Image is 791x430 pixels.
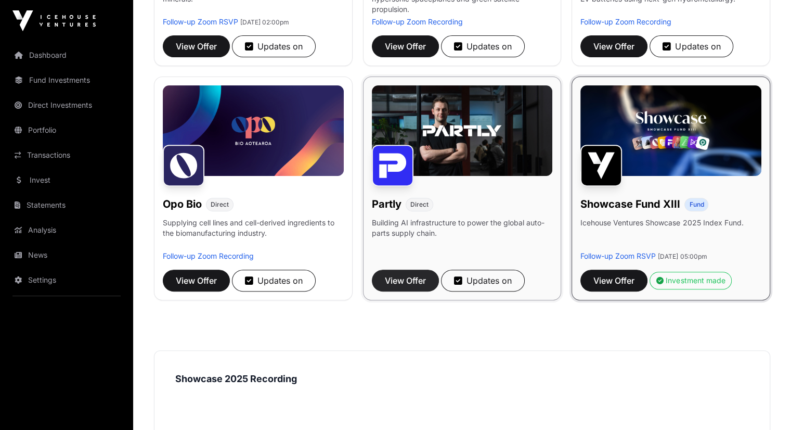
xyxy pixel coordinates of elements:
a: Follow-up Zoom Recording [163,251,254,260]
span: Direct [410,200,429,209]
a: Fund Investments [8,69,125,92]
span: View Offer [176,274,217,287]
iframe: Chat Widget [739,380,791,430]
div: Updates on [663,40,720,53]
button: Investment made [650,272,732,289]
span: Direct [211,200,229,209]
button: Updates on [650,35,733,57]
a: Statements [8,194,125,217]
img: Partly [372,145,413,186]
button: Updates on [441,35,525,57]
p: Supplying cell lines and cell-derived ingredients to the biomanufacturing industry. [163,218,344,238]
a: Follow-up Zoom RSVP [580,251,656,260]
strong: Showcase 2025 Recording [175,373,297,384]
h1: Partly [372,197,401,211]
a: Analysis [8,219,125,242]
img: Partly-Banner.jpg [372,85,553,176]
div: Updates on [245,40,303,53]
span: View Offer [593,274,634,287]
a: Dashboard [8,44,125,67]
button: View Offer [372,35,439,57]
span: [DATE] 02:00pm [240,18,289,26]
a: Follow-up Zoom Recording [580,17,671,26]
span: View Offer [176,40,217,53]
a: Direct Investments [8,94,125,117]
a: Settings [8,269,125,292]
button: Updates on [441,270,525,292]
button: View Offer [372,270,439,292]
button: View Offer [163,270,230,292]
button: View Offer [580,270,647,292]
a: Invest [8,169,125,192]
img: Showcase Fund XIII [580,145,622,186]
span: Fund [689,200,704,209]
span: View Offer [385,40,426,53]
img: Opo-Bio-Banner.jpg [163,85,344,176]
a: Follow-up Zoom Recording [372,17,463,26]
a: News [8,244,125,267]
div: Updates on [454,274,512,287]
img: Opo Bio [163,145,204,186]
img: Showcase-Fund-Banner-1.jpg [580,85,761,176]
div: Updates on [245,274,303,287]
p: Building AI infrastructure to power the global auto-parts supply chain. [372,218,553,251]
button: View Offer [580,35,647,57]
a: Transactions [8,144,125,167]
span: View Offer [593,40,634,53]
a: Follow-up Zoom RSVP [163,17,238,26]
button: Updates on [232,270,316,292]
span: View Offer [385,274,426,287]
div: Investment made [656,275,725,286]
img: Icehouse Ventures Logo [12,10,96,31]
p: Icehouse Ventures Showcase 2025 Index Fund. [580,218,743,228]
h1: Showcase Fund XIII [580,197,680,211]
button: View Offer [163,35,230,57]
div: Updates on [454,40,512,53]
span: [DATE] 05:00pm [658,252,707,260]
a: Portfolio [8,119,125,142]
button: Updates on [232,35,316,57]
h1: Opo Bio [163,197,202,211]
